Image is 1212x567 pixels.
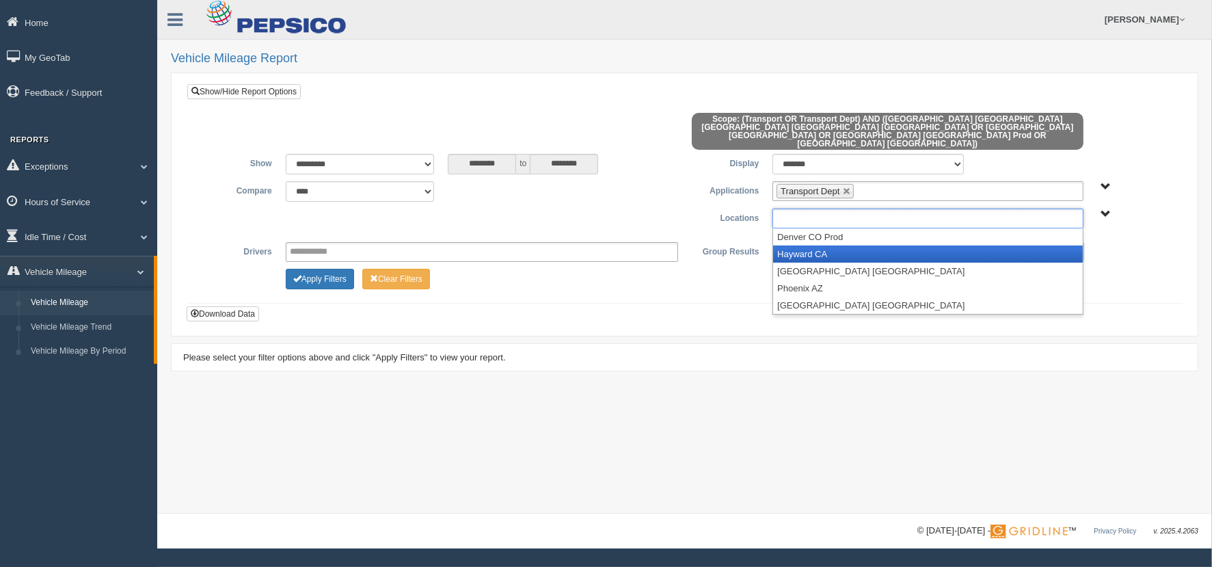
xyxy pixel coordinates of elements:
[773,246,1083,263] li: Hayward CA
[187,306,259,321] button: Download Data
[171,52,1198,66] h2: Vehicle Mileage Report
[25,315,154,340] a: Vehicle Mileage Trend
[773,228,1083,246] li: Denver CO Prod
[781,186,839,196] span: Transport Dept
[362,269,430,289] button: Change Filter Options
[773,280,1083,297] li: Phoenix AZ
[25,291,154,315] a: Vehicle Mileage
[516,154,530,174] span: to
[187,84,301,99] a: Show/Hide Report Options
[1094,527,1136,535] a: Privacy Policy
[198,242,279,259] label: Drivers
[25,339,154,364] a: Vehicle Mileage By Period
[692,113,1084,150] span: Scope: (Transport OR Transport Dept) AND ([GEOGRAPHIC_DATA] [GEOGRAPHIC_DATA] [GEOGRAPHIC_DATA] [...
[773,297,1083,314] li: [GEOGRAPHIC_DATA] [GEOGRAPHIC_DATA]
[183,352,506,362] span: Please select your filter options above and click "Apply Filters" to view your report.
[685,209,766,225] label: Locations
[991,525,1068,538] img: Gridline
[198,181,279,198] label: Compare
[685,154,766,170] label: Display
[685,242,766,259] label: Group Results
[917,524,1198,538] div: © [DATE]-[DATE] - ™
[286,269,354,289] button: Change Filter Options
[198,154,279,170] label: Show
[1154,527,1198,535] span: v. 2025.4.2063
[773,263,1083,280] li: [GEOGRAPHIC_DATA] [GEOGRAPHIC_DATA]
[685,181,766,198] label: Applications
